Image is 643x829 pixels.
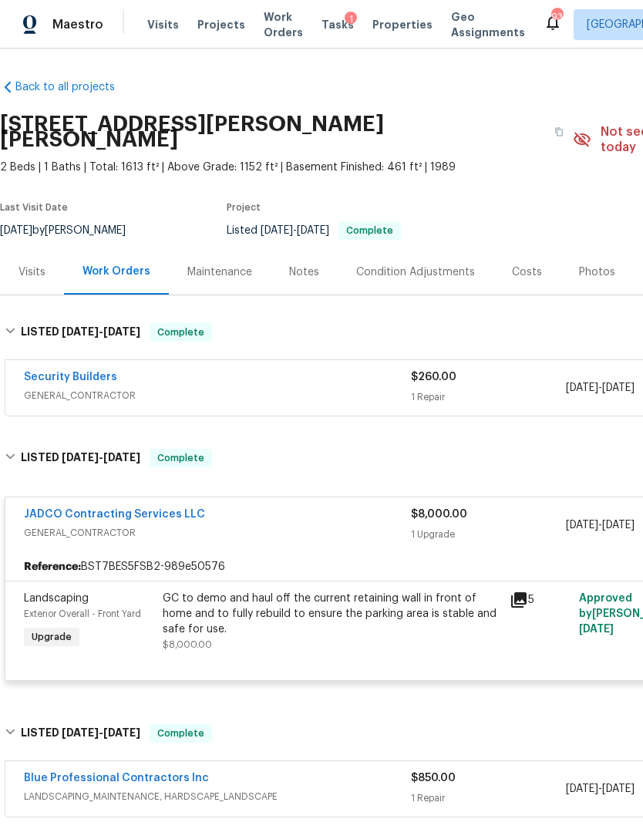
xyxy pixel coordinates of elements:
[451,9,525,40] span: Geo Assignments
[103,727,140,738] span: [DATE]
[545,118,573,146] button: Copy Address
[602,520,635,531] span: [DATE]
[82,264,150,279] div: Work Orders
[411,773,456,784] span: $850.00
[24,509,205,520] a: JADCO Contracting Services LLC
[227,225,401,236] span: Listed
[25,629,78,645] span: Upgrade
[24,789,411,804] span: LANDSCAPING_MAINTENANCE, HARDSCAPE_LANDSCAPE
[197,17,245,32] span: Projects
[579,265,615,280] div: Photos
[512,265,542,280] div: Costs
[21,724,140,743] h6: LISTED
[602,784,635,794] span: [DATE]
[24,372,117,382] a: Security Builders
[566,784,598,794] span: [DATE]
[566,382,598,393] span: [DATE]
[602,382,635,393] span: [DATE]
[24,773,209,784] a: Blue Professional Contractors Inc
[356,265,475,280] div: Condition Adjustments
[579,624,614,635] span: [DATE]
[510,591,570,609] div: 5
[24,593,89,604] span: Landscaping
[566,781,635,797] span: -
[261,225,329,236] span: -
[62,326,99,337] span: [DATE]
[62,727,99,738] span: [DATE]
[62,452,140,463] span: -
[163,591,500,637] div: GC to demo and haul off the current retaining wall in front of home and to fully rebuild to ensur...
[24,388,411,403] span: GENERAL_CONTRACTOR
[261,225,293,236] span: [DATE]
[345,12,357,27] div: 1
[151,325,210,340] span: Complete
[103,326,140,337] span: [DATE]
[411,372,456,382] span: $260.00
[24,525,411,541] span: GENERAL_CONTRACTOR
[411,509,467,520] span: $8,000.00
[227,203,261,212] span: Project
[21,323,140,342] h6: LISTED
[52,17,103,32] span: Maestro
[289,265,319,280] div: Notes
[566,520,598,531] span: [DATE]
[147,17,179,32] span: Visits
[151,726,210,741] span: Complete
[62,727,140,738] span: -
[551,9,562,25] div: 93
[24,609,141,618] span: Exterior Overall - Front Yard
[372,17,433,32] span: Properties
[21,449,140,467] h6: LISTED
[264,9,303,40] span: Work Orders
[411,389,566,405] div: 1 Repair
[163,640,212,649] span: $8,000.00
[24,559,81,575] b: Reference:
[411,527,566,542] div: 1 Upgrade
[566,380,635,396] span: -
[151,450,210,466] span: Complete
[62,452,99,463] span: [DATE]
[19,265,45,280] div: Visits
[103,452,140,463] span: [DATE]
[187,265,252,280] div: Maintenance
[566,517,635,533] span: -
[411,790,566,806] div: 1 Repair
[62,326,140,337] span: -
[297,225,329,236] span: [DATE]
[321,19,354,30] span: Tasks
[340,226,399,235] span: Complete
